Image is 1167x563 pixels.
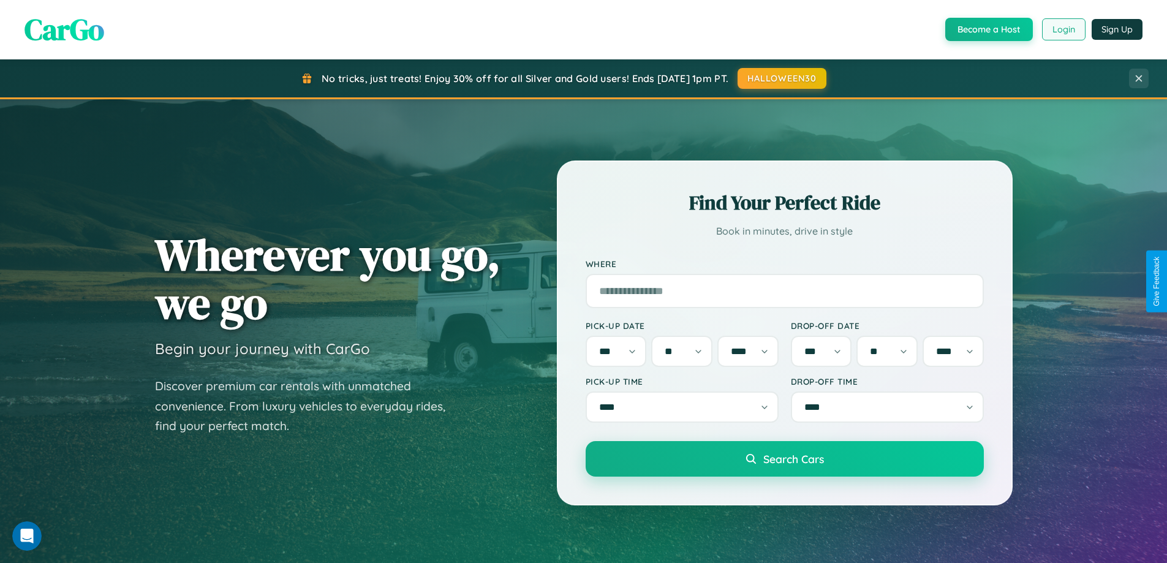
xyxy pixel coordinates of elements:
[738,68,826,89] button: HALLOWEEN30
[1152,257,1161,306] div: Give Feedback
[155,339,370,358] h3: Begin your journey with CarGo
[1092,19,1142,40] button: Sign Up
[791,320,984,331] label: Drop-off Date
[25,9,104,50] span: CarGo
[763,452,824,466] span: Search Cars
[12,521,42,551] iframe: Intercom live chat
[1042,18,1086,40] button: Login
[155,230,500,327] h1: Wherever you go, we go
[586,441,984,477] button: Search Cars
[586,189,984,216] h2: Find Your Perfect Ride
[322,72,728,85] span: No tricks, just treats! Enjoy 30% off for all Silver and Gold users! Ends [DATE] 1pm PT.
[586,222,984,240] p: Book in minutes, drive in style
[155,376,461,436] p: Discover premium car rentals with unmatched convenience. From luxury vehicles to everyday rides, ...
[586,259,984,269] label: Where
[586,376,779,387] label: Pick-up Time
[586,320,779,331] label: Pick-up Date
[791,376,984,387] label: Drop-off Time
[945,18,1033,41] button: Become a Host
